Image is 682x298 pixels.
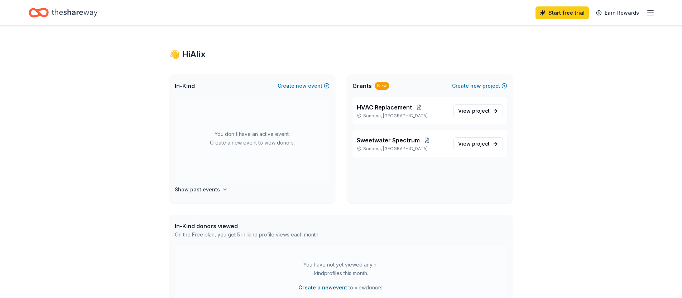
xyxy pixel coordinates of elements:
div: You have not yet viewed any in-kind profiles this month. [296,260,386,278]
a: Home [29,4,97,21]
span: project [472,108,490,114]
span: project [472,141,490,147]
p: Sonoma, [GEOGRAPHIC_DATA] [357,146,448,152]
a: Start free trial [535,6,589,19]
span: new [470,82,481,90]
h4: Show past events [175,185,220,194]
button: Create a newevent [298,283,347,292]
div: New [375,82,389,90]
p: Sonoma, [GEOGRAPHIC_DATA] [357,113,448,119]
a: View project [453,137,503,150]
button: Createnewproject [452,82,507,90]
span: to view donors . [298,283,384,292]
span: new [296,82,307,90]
span: View [458,107,490,115]
span: Grants [352,82,372,90]
button: Show past events [175,185,228,194]
button: Createnewevent [278,82,330,90]
a: View project [453,104,503,117]
div: You don't have an active event. Create a new event to view donors. [175,97,330,180]
div: In-Kind donors viewed [175,222,320,230]
a: Earn Rewards [592,6,643,19]
span: View [458,140,490,148]
div: 👋 Hi Alix [169,49,513,60]
div: On the Free plan, you get 5 in-kind profile views each month. [175,230,320,239]
span: HVAC Replacement [357,103,412,112]
span: In-Kind [175,82,195,90]
span: Sweetwater Spectrum [357,136,420,145]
